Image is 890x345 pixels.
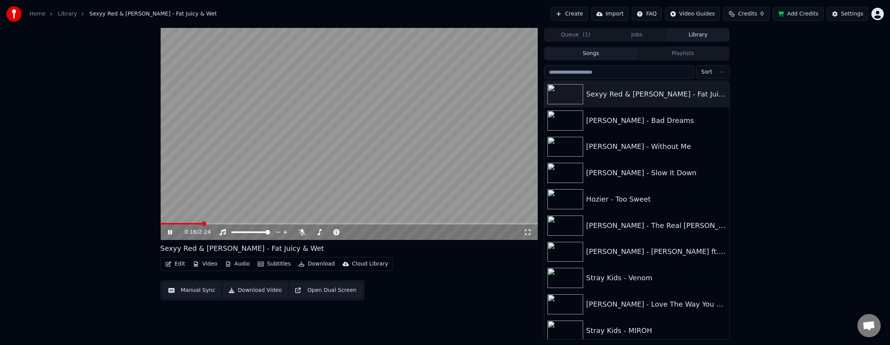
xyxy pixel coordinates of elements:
[162,259,188,269] button: Edit
[352,260,388,268] div: Cloud Library
[29,10,217,18] nav: breadcrumb
[160,243,324,254] div: Sexyy Red & [PERSON_NAME] - Fat Juicy & Wet
[89,10,216,18] span: Sexyy Red & [PERSON_NAME] - Fat Juicy & Wet
[223,283,287,297] button: Download Video
[586,115,726,126] div: [PERSON_NAME] - Bad Dreams
[586,273,726,283] div: Stray Kids - Venom
[773,7,824,21] button: Add Credits
[841,10,863,18] div: Settings
[222,259,253,269] button: Audio
[551,7,588,21] button: Create
[545,29,606,41] button: Queue
[591,7,629,21] button: Import
[6,6,22,22] img: youka
[185,228,203,236] div: /
[586,246,726,257] div: [PERSON_NAME] - [PERSON_NAME] ft. Dido
[583,31,590,39] span: ( 1 )
[760,10,764,18] span: 0
[632,7,661,21] button: FAQ
[723,7,770,21] button: Credits0
[738,10,757,18] span: Credits
[586,141,726,152] div: [PERSON_NAME] - Without Me
[586,89,726,100] div: Sexyy Red & [PERSON_NAME] - Fat Juicy & Wet
[586,325,726,336] div: Stray Kids - MIROH
[290,283,362,297] button: Open Dual Screen
[295,259,338,269] button: Download
[586,167,726,178] div: [PERSON_NAME] - Slow It Down
[199,228,211,236] span: 2:24
[586,220,726,231] div: [PERSON_NAME] - The Real [PERSON_NAME]
[545,48,637,59] button: Songs
[255,259,294,269] button: Subtitles
[857,314,881,337] div: Open chat
[58,10,77,18] a: Library
[586,194,726,205] div: Hozier - Too Sweet
[667,29,729,41] button: Library
[185,228,197,236] span: 0:16
[606,29,668,41] button: Jobs
[29,10,45,18] a: Home
[665,7,720,21] button: Video Guides
[637,48,729,59] button: Playlists
[827,7,868,21] button: Settings
[190,259,220,269] button: Video
[701,68,712,76] span: Sort
[163,283,220,297] button: Manual Sync
[586,299,726,310] div: [PERSON_NAME] - Love The Way You Lie ft. [PERSON_NAME]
